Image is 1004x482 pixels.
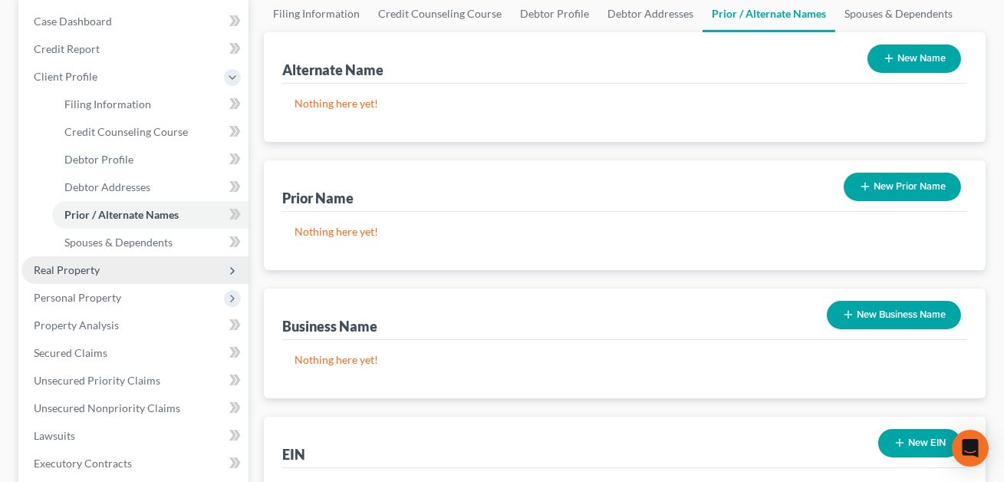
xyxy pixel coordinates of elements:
[21,422,249,450] a: Lawsuits
[827,301,961,329] button: New Business Name
[34,401,180,414] span: Unsecured Nonpriority Claims
[867,45,961,73] button: New Name
[21,312,249,339] a: Property Analysis
[64,236,173,249] span: Spouses & Dependents
[21,367,249,395] a: Unsecured Priority Claims
[34,291,121,304] span: Personal Property
[34,15,112,28] span: Case Dashboard
[52,146,249,173] a: Debtor Profile
[282,189,354,207] div: Prior Name
[52,201,249,229] a: Prior / Alternate Names
[64,97,151,111] span: Filing Information
[34,70,97,83] span: Client Profile
[21,8,249,35] a: Case Dashboard
[64,125,188,138] span: Credit Counseling Course
[878,429,961,457] button: New EIN
[952,430,989,467] div: Open Intercom Messenger
[52,118,249,146] a: Credit Counseling Course
[64,153,133,166] span: Debtor Profile
[34,319,119,332] span: Property Analysis
[21,395,249,422] a: Unsecured Nonpriority Claims
[844,173,961,201] button: New Prior Name
[34,457,132,470] span: Executory Contracts
[282,445,305,464] div: EIN
[34,374,160,387] span: Unsecured Priority Claims
[21,450,249,477] a: Executory Contracts
[34,429,75,442] span: Lawsuits
[52,173,249,201] a: Debtor Addresses
[34,346,107,359] span: Secured Claims
[34,42,100,55] span: Credit Report
[64,180,150,193] span: Debtor Addresses
[21,339,249,367] a: Secured Claims
[295,352,955,368] p: Nothing here yet!
[52,91,249,118] a: Filing Information
[52,229,249,256] a: Spouses & Dependents
[21,35,249,63] a: Credit Report
[295,224,955,239] p: Nothing here yet!
[34,263,100,276] span: Real Property
[64,208,179,221] span: Prior / Alternate Names
[282,61,383,79] div: Alternate Name
[282,317,377,335] div: Business Name
[295,96,955,111] p: Nothing here yet!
